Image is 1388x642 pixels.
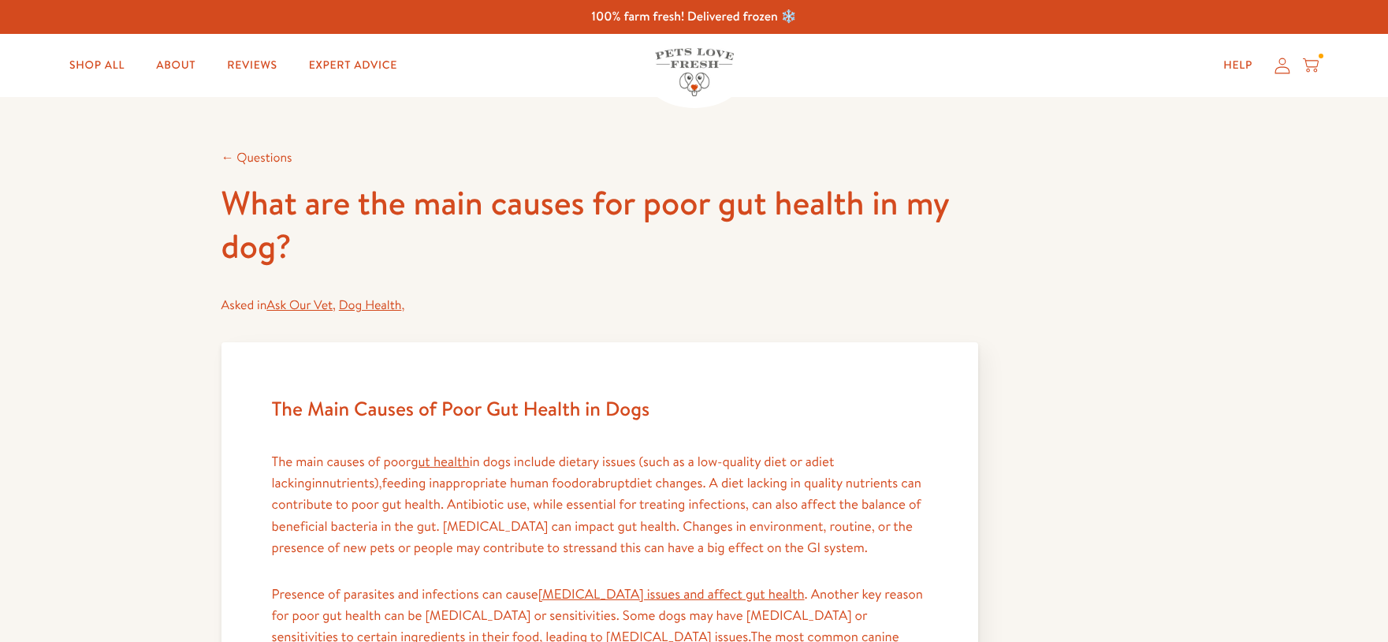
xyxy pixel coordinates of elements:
[538,585,805,603] a: [MEDICAL_DATA] issues and affect gut health
[591,474,629,492] span: abrupt
[272,474,921,557] span: diet changes. A diet lacking in quality nutrients can contribute to poor gut health. Antibiotic u...
[339,297,402,314] a: Dog Health
[296,50,410,81] a: Expert Advice
[266,297,333,314] a: Ask Our Vet
[272,453,812,471] span: The main causes of poor in dogs include dietary issues (such as a low-quality diet or a
[272,395,650,423] strong: The Main Causes of Poor Gut Health in Dogs
[597,539,868,557] span: and this can have a big effect on the GI system.
[339,297,404,314] span: ,
[57,50,137,81] a: Shop All
[143,50,208,81] a: About
[214,50,289,81] a: Reviews
[221,149,292,166] a: ← Questions
[322,474,374,492] span: nutrients
[411,453,470,471] a: gut health
[221,181,978,267] h1: What are the main causes for poor gut health in my dog?
[655,48,734,96] img: Pets Love Fresh
[312,474,322,492] span: in
[382,474,579,492] span: feeding inappropriate human food
[221,295,978,316] div: Asked in
[1211,50,1265,81] a: Help
[579,474,591,492] span: or
[374,474,382,492] span: ),
[266,297,336,314] span: ,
